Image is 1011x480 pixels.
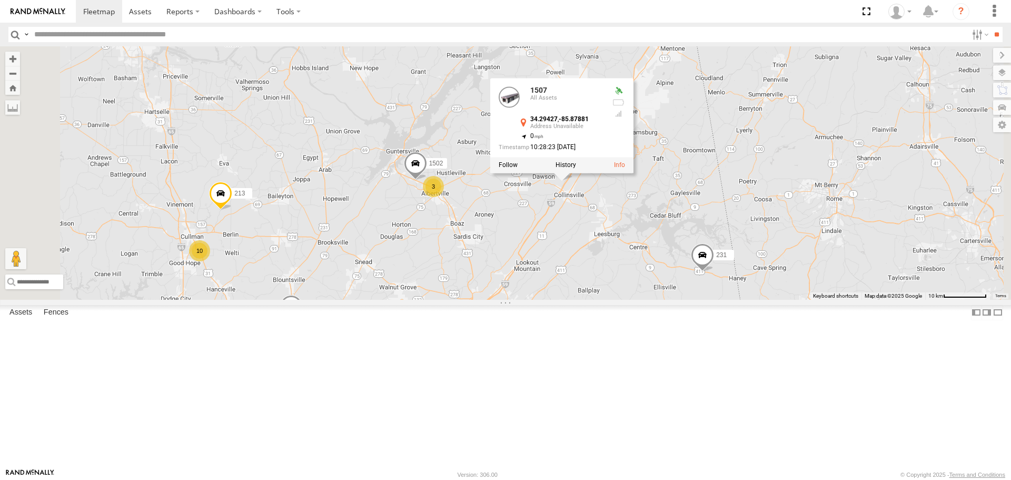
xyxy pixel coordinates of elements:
strong: -85.87881 [559,116,589,123]
label: Realtime tracking of Asset [499,162,518,169]
div: 3 [423,176,444,197]
button: Zoom Home [5,81,20,95]
label: Hide Summary Table [993,305,1003,320]
div: Last Event GSM Signal Strength [612,110,625,118]
label: Search Filter Options [968,27,990,42]
span: 0 [530,132,543,140]
a: View Asset Details [499,87,520,108]
span: Map data ©2025 Google [865,293,922,299]
button: Zoom out [5,66,20,81]
span: 231 [716,251,727,259]
label: Assets [4,306,37,320]
label: View Asset History [556,162,576,169]
div: All Assets [530,95,604,102]
button: Keyboard shortcuts [813,292,858,300]
span: 10 km [928,293,943,299]
a: Visit our Website [6,469,54,480]
i: ? [953,3,969,20]
a: View Asset Details [614,162,625,169]
label: Dock Summary Table to the Left [971,305,982,320]
div: , [530,116,604,130]
label: Fences [38,306,74,320]
label: Measure [5,100,20,115]
div: 10 [189,240,210,261]
strong: 34.29427 [530,116,558,123]
label: Dock Summary Table to the Right [982,305,992,320]
button: Zoom in [5,52,20,66]
span: 213 [234,190,245,198]
label: Search Query [22,27,31,42]
a: 1507 [530,86,547,95]
div: Date/time of location update [499,144,604,151]
img: rand-logo.svg [11,8,65,15]
div: EDWARD EDMONDSON [885,4,915,19]
a: Terms (opens in new tab) [995,293,1006,298]
button: Drag Pegman onto the map to open Street View [5,248,26,269]
label: Map Settings [993,117,1011,132]
div: © Copyright 2025 - [900,472,1005,478]
a: Terms and Conditions [949,472,1005,478]
div: No battery health information received from this device. [612,99,625,107]
button: Map Scale: 10 km per 79 pixels [925,292,990,300]
div: Valid GPS Fix [612,87,625,95]
div: Version: 306.00 [458,472,498,478]
span: 1502 [429,160,443,167]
